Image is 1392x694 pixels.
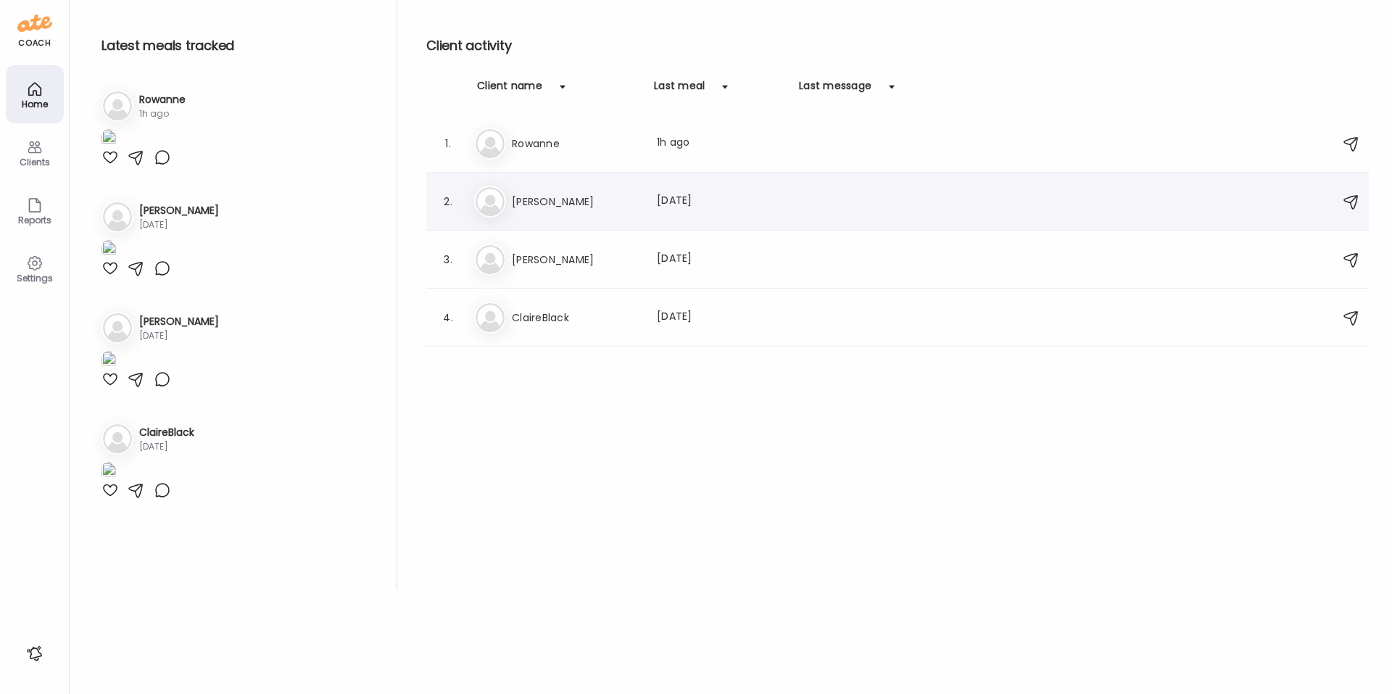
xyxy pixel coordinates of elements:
img: ate [17,12,52,35]
div: Reports [9,215,61,225]
h3: [PERSON_NAME] [139,314,219,329]
div: Home [9,99,61,109]
div: Clients [9,157,61,167]
img: images%2FXNLRd8P68leDZe4UQ6kHQhXvlWp2%2FMH4BbxzKDH42tLRA27Hi%2FAl150B2s1HgfzDbU54XS_1080 [101,129,116,149]
div: 2. [439,193,457,210]
h3: ClaireBlack [139,425,194,440]
img: bg-avatar-default.svg [103,313,132,342]
h3: [PERSON_NAME] [512,193,639,210]
div: 1h ago [657,135,784,152]
img: bg-avatar-default.svg [103,424,132,453]
h3: Rowanne [512,135,639,152]
div: 3. [439,251,457,268]
h3: [PERSON_NAME] [512,251,639,268]
div: 1h ago [139,107,186,120]
img: bg-avatar-default.svg [103,202,132,231]
img: bg-avatar-default.svg [103,91,132,120]
img: bg-avatar-default.svg [476,303,505,332]
div: [DATE] [657,193,784,210]
img: bg-avatar-default.svg [476,245,505,274]
div: Last meal [654,78,705,102]
img: images%2FwdN5CBxD6UaeHhyVsrYbiZ3WxWV2%2FNz83FRBfPo5F8VijT14u%2F1vABxQCvq6whV4wnsn1o_1080 [101,351,116,371]
h3: [PERSON_NAME] [139,203,219,218]
div: Settings [9,273,61,283]
h3: ClaireBlack [512,309,639,326]
div: [DATE] [657,309,784,326]
div: Client name [477,78,542,102]
h2: Client activity [426,35,1369,57]
div: Last message [799,78,871,102]
div: coach [18,37,51,49]
div: 1. [439,135,457,152]
div: [DATE] [139,329,219,342]
img: bg-avatar-default.svg [476,187,505,216]
div: 4. [439,309,457,326]
div: [DATE] [139,218,219,231]
img: images%2FFH85WmO4cYTXBAfyVkUKeIo2LEx1%2FDNdYXBmKKma2EbY9e6ec%2FYP4snkPIxAOcvaXBBg9M_1080 [101,462,116,482]
div: [DATE] [657,251,784,268]
img: images%2FO2DdA2kGrOYWE8sgcfSsqjfmtEj2%2FuxbXfAKne3tB6DaZUWMH%2FZs4nC0jdQb0viYEWNNvw_1080 [101,240,116,260]
img: bg-avatar-default.svg [476,129,505,158]
h3: Rowanne [139,92,186,107]
h2: Latest meals tracked [101,35,373,57]
div: [DATE] [139,440,194,453]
